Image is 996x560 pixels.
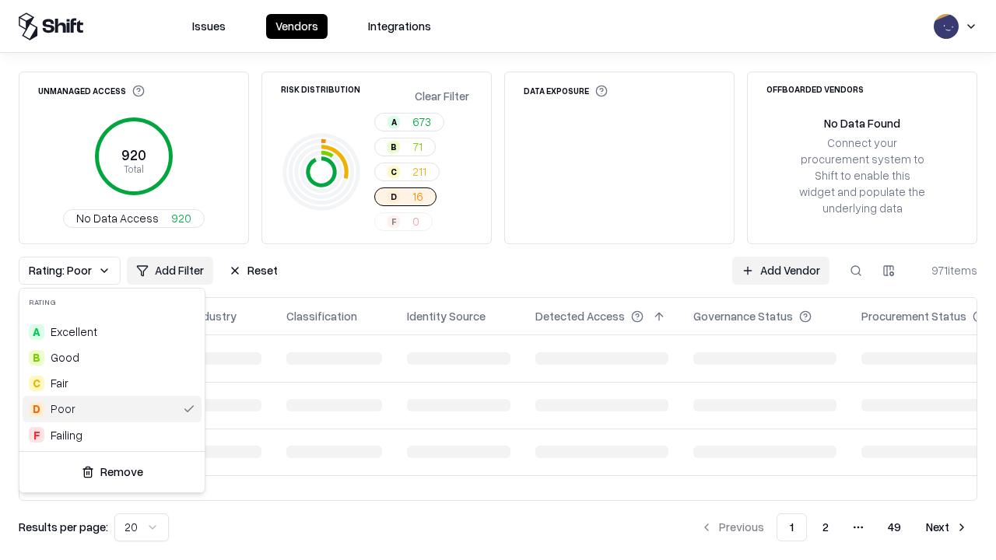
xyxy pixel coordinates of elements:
[19,316,205,451] div: Suggestions
[51,375,68,391] span: Fair
[29,350,44,366] div: B
[29,401,44,417] div: D
[51,349,79,366] span: Good
[29,324,44,340] div: A
[51,427,82,443] div: Failing
[26,458,198,486] button: Remove
[29,376,44,391] div: C
[51,401,75,417] div: Poor
[19,289,205,316] div: Rating
[51,324,97,340] span: Excellent
[29,427,44,443] div: F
